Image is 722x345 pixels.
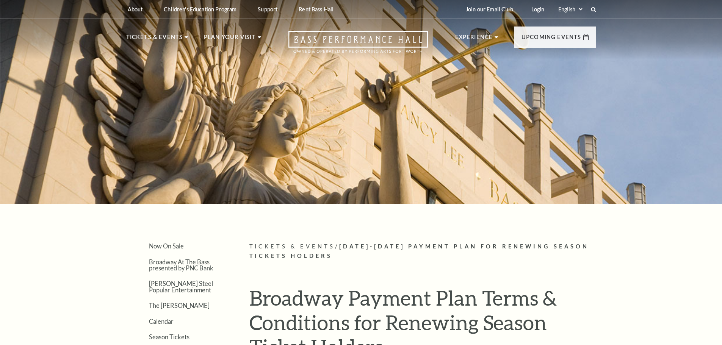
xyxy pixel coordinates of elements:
a: Calendar [149,318,174,325]
p: Rent Bass Hall [299,6,334,12]
a: Now On Sale [149,242,184,250]
p: Plan Your Visit [204,33,256,46]
p: Upcoming Events [522,33,581,46]
span: [DATE]-[DATE] Payment Plan for Renewing Season Tickets Holders [249,243,589,259]
p: Experience [455,33,493,46]
span: Tickets & Events [249,243,335,250]
p: / [249,242,596,261]
p: About [128,6,143,12]
p: Support [258,6,277,12]
a: The [PERSON_NAME] [149,302,210,309]
select: Select: [557,6,584,13]
a: [PERSON_NAME] Steel Popular Entertainment [149,280,213,293]
p: Tickets & Events [126,33,183,46]
a: Broadway At The Bass presented by PNC Bank [149,258,213,272]
a: Season Tickets [149,333,190,340]
p: Children's Education Program [164,6,236,12]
